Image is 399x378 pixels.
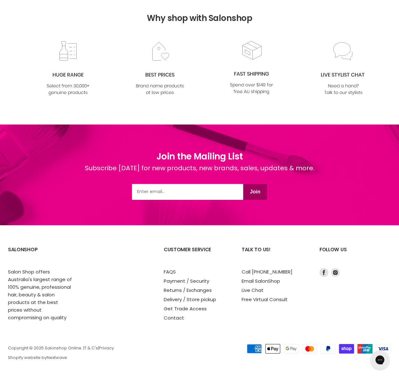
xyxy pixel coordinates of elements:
[242,287,264,294] a: Live Chat
[84,345,98,351] a: T & C's
[85,150,314,163] h1: Join the Mailing List
[8,268,73,321] p: Salon Shop offers Australia's largest range of 100% genuine, professional hair, beauty & salon pr...
[242,242,307,268] h2: Talk to us!
[242,278,280,284] a: Email SalonShop
[8,346,234,360] p: Copyright © 2025 Salonshop Online. | | Shopify website by
[164,314,184,321] a: Contact
[134,41,186,97] img: prices.jpg
[242,296,288,303] a: Free Virtual Consult
[164,242,229,268] h2: Customer Service
[164,287,212,294] a: Returns / Exchanges
[47,354,67,361] a: Nextwave
[85,163,314,184] div: Subscribe [DATE] for new products, new brands, sales, updates & more.
[242,268,292,275] a: Call [PHONE_NUMBER]
[164,278,209,284] a: Payment / Security
[132,184,243,200] input: Email
[164,268,176,275] a: FAQS
[318,41,369,97] img: chat_c0a1c8f7-3133-4fc6-855f-7264552747f6.jpg
[99,345,114,351] a: Privacy
[8,242,73,268] h2: SalonShop
[164,296,216,303] a: Delivery / Store pickup
[164,305,207,312] a: Get Trade Access
[226,40,277,96] img: fast.jpg
[320,242,391,268] h2: Follow us
[367,348,393,372] iframe: Gorgias live chat messenger
[42,41,94,97] img: range2_8cf790d4-220e-469f-917d-a18fed3854b6.jpg
[243,184,267,200] button: Join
